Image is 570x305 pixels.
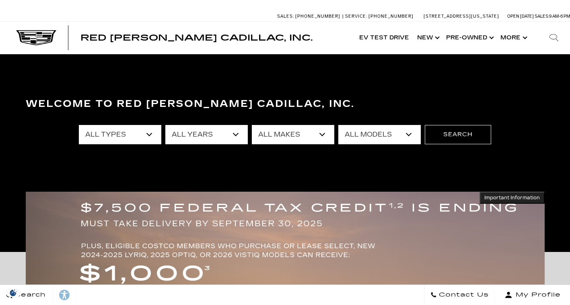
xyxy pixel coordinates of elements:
[368,14,414,19] span: [PHONE_NUMBER]
[355,22,413,54] a: EV Test Drive
[342,14,416,18] a: Service: [PHONE_NUMBER]
[424,14,499,19] a: [STREET_ADDRESS][US_STATE]
[535,14,549,19] span: Sales:
[437,289,489,301] span: Contact Us
[295,14,340,19] span: [PHONE_NUMBER]
[507,14,534,19] span: Open [DATE]
[277,14,342,18] a: Sales: [PHONE_NUMBER]
[277,14,294,19] span: Sales:
[165,125,248,144] select: Filter by year
[442,22,496,54] a: Pre-Owned
[16,30,56,45] img: Cadillac Dark Logo with Cadillac White Text
[425,125,491,144] button: Search
[4,289,23,297] img: Opt-Out Icon
[495,285,570,305] button: Open user profile menu
[479,192,545,204] button: Important Information
[413,22,442,54] a: New
[79,125,161,144] select: Filter by type
[424,285,495,305] a: Contact Us
[252,125,334,144] select: Filter by make
[484,194,540,201] span: Important Information
[4,289,23,297] section: Click to Open Cookie Consent Modal
[512,289,561,301] span: My Profile
[80,33,313,43] span: Red [PERSON_NAME] Cadillac, Inc.
[26,96,545,112] h3: Welcome to Red [PERSON_NAME] Cadillac, Inc.
[345,14,367,19] span: Service:
[80,34,313,42] a: Red [PERSON_NAME] Cadillac, Inc.
[549,14,570,19] span: 9 AM-6 PM
[12,289,46,301] span: Search
[496,22,530,54] button: More
[338,125,421,144] select: Filter by model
